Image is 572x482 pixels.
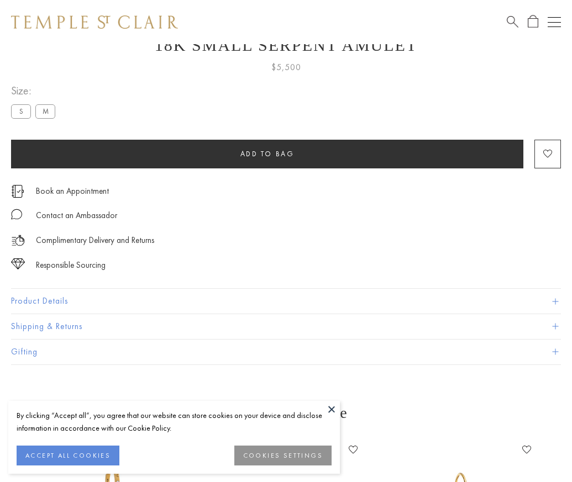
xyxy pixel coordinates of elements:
[507,15,518,29] a: Search
[548,15,561,29] button: Open navigation
[11,209,22,220] img: MessageIcon-01_2.svg
[234,446,332,465] button: COOKIES SETTINGS
[11,185,24,198] img: icon_appointment.svg
[36,234,154,247] p: Complimentary Delivery and Returns
[11,140,523,168] button: Add to bag
[11,104,31,118] label: S
[11,15,178,29] img: Temple St. Clair
[271,60,301,75] span: $5,500
[240,149,295,158] span: Add to bag
[17,446,119,465] button: ACCEPT ALL COOKIES
[11,258,25,269] img: icon_sourcing.svg
[36,209,117,223] div: Contact an Ambassador
[528,15,538,29] a: Open Shopping Bag
[11,234,25,247] img: icon_delivery.svg
[11,289,561,314] button: Product Details
[36,258,106,272] div: Responsible Sourcing
[11,36,561,55] h1: 18K Small Serpent Amulet
[17,409,332,435] div: By clicking “Accept all”, you agree that our website can store cookies on your device and disclos...
[36,185,109,197] a: Book an Appointment
[35,104,55,118] label: M
[11,314,561,339] button: Shipping & Returns
[11,340,561,364] button: Gifting
[11,82,60,100] span: Size:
